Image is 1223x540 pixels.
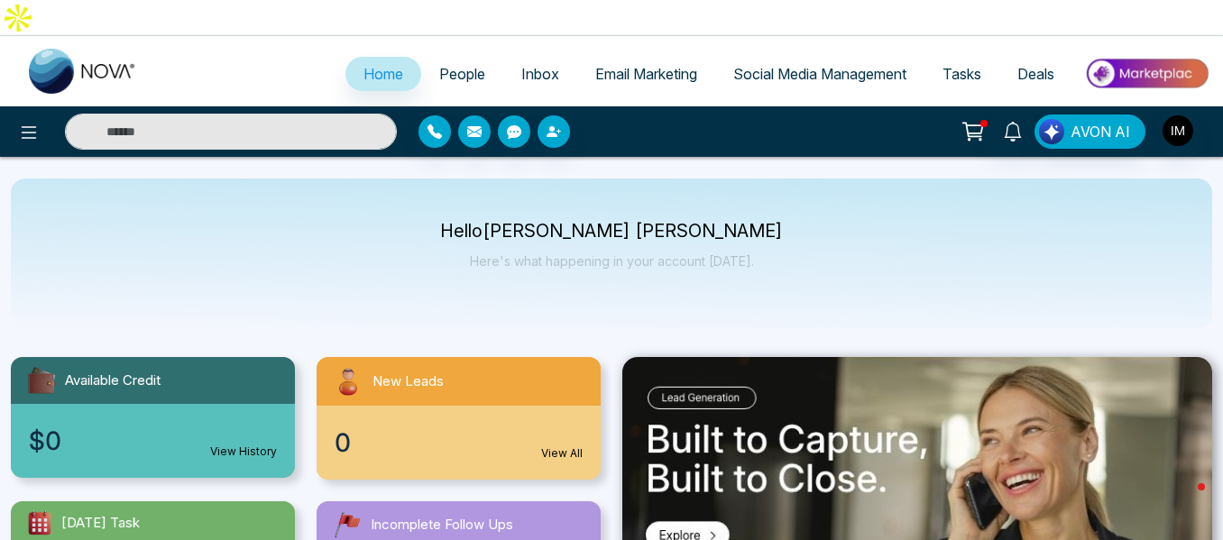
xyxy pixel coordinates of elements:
span: Incomplete Follow Ups [371,515,513,535]
span: [DATE] Task [61,513,140,534]
img: newLeads.svg [331,364,365,398]
a: Social Media Management [715,57,924,91]
iframe: Intercom live chat [1162,479,1205,522]
span: Home [363,65,403,83]
a: Tasks [924,57,999,91]
span: New Leads [372,371,444,392]
span: Social Media Management [733,65,906,83]
img: todayTask.svg [25,508,54,537]
img: Market-place.gif [1081,53,1212,94]
span: Inbox [521,65,559,83]
a: View History [210,444,277,460]
a: People [421,57,503,91]
span: 0 [335,424,351,462]
span: AVON AI [1071,121,1130,142]
p: Here's what happening in your account [DATE]. [440,253,783,269]
a: Deals [999,57,1072,91]
img: User Avatar [1163,115,1193,146]
span: Deals [1017,65,1054,83]
span: Tasks [943,65,981,83]
a: Inbox [503,57,577,91]
a: View All [541,445,583,462]
img: Lead Flow [1039,119,1064,144]
button: AVON AI [1034,114,1145,149]
span: Email Marketing [595,65,697,83]
a: New Leads0View All [306,357,611,480]
span: People [439,65,485,83]
img: availableCredit.svg [25,364,58,397]
a: Email Marketing [577,57,715,91]
p: Hello [PERSON_NAME] [PERSON_NAME] [440,224,783,239]
span: Available Credit [65,371,161,391]
span: $0 [29,422,61,460]
a: Home [345,57,421,91]
img: Nova CRM Logo [29,49,137,94]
